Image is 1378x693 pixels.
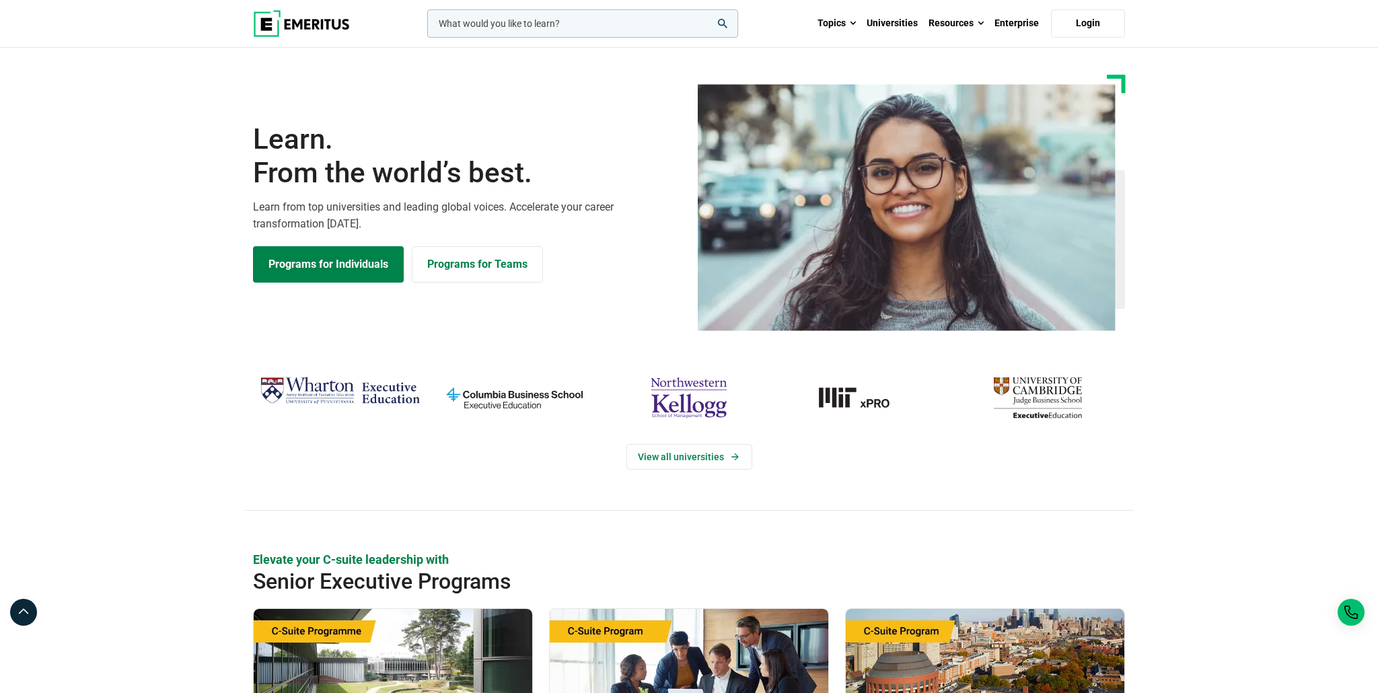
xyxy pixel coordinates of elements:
[957,371,1118,424] img: cambridge-judge-business-school
[626,444,752,470] a: View Universities
[783,371,944,424] img: MIT xPRO
[253,551,1125,568] p: Elevate your C-suite leadership with
[434,371,595,424] img: columbia-business-school
[253,198,681,233] p: Learn from top universities and leading global voices. Accelerate your career transformation [DATE].
[412,246,543,283] a: Explore for Business
[253,122,681,190] h1: Learn.
[427,9,738,38] input: woocommerce-product-search-field-0
[783,371,944,424] a: MIT-xPRO
[253,568,1038,595] h2: Senior Executive Programs
[698,84,1116,331] img: Learn from the world's best
[608,371,769,424] img: northwestern-kellogg
[253,246,404,283] a: Explore Programs
[260,371,421,411] img: Wharton Executive Education
[253,156,681,190] span: From the world’s best.
[1051,9,1125,38] a: Login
